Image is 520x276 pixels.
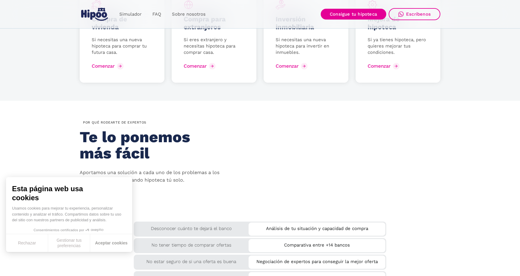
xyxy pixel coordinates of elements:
[276,61,309,71] a: Comenzar
[134,238,249,249] div: No tener tiempo de comparar ofertas
[92,63,115,69] div: Comenzar
[368,61,401,71] a: Comenzar
[134,222,249,232] div: Desconocer cuánto te dejará el banco
[276,63,298,69] div: Comenzar
[92,61,125,71] a: Comenzar
[80,5,109,23] a: home
[167,8,211,20] a: Sobre nosotros
[249,222,385,232] div: Análisis de tu situación y capacidad de compra
[406,11,431,17] div: Escríbenos
[249,256,385,265] div: Negociación de expertos para conseguir la mejor oferta
[114,8,147,20] a: Simulador
[134,255,249,265] div: No estar seguro de si una oferta es buena
[147,8,167,20] a: FAQ
[249,239,385,249] div: Comparativa entre +14 bancos
[321,9,386,20] a: Consigue tu hipoteca
[80,129,218,161] h2: Te lo ponemos más fácil
[389,8,440,20] a: Escríbenos
[92,37,152,56] p: Si necesitas una nueva hipoteca para comprar tu futura casa.
[368,63,390,69] div: Comenzar
[80,169,224,184] p: Aportamos una solución a cada uno de los problemas a los que te enfrentas buscando hipoteca tú solo.
[184,63,206,69] div: Comenzar
[80,119,150,127] div: por QUÉ rodearte de expertos
[276,37,336,56] p: Si necesitas una nueva hipoteca para invertir en inmuebles.
[184,37,244,56] p: Si eres extranjero y necesitas hipoteca para comprar casa.
[184,61,217,71] a: Comenzar
[368,37,428,56] p: Si ya tienes hipoteca, pero quieres mejorar tus condiciones.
